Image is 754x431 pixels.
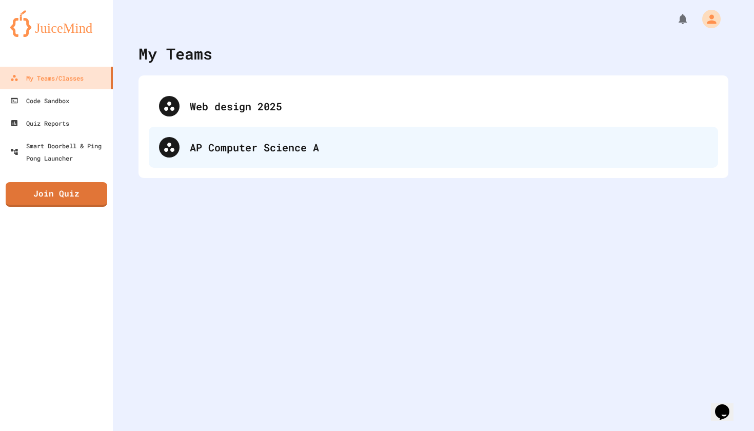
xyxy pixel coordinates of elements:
[10,94,69,107] div: Code Sandbox
[10,117,69,129] div: Quiz Reports
[6,182,107,207] a: Join Quiz
[691,7,723,31] div: My Account
[658,10,691,28] div: My Notifications
[190,140,708,155] div: AP Computer Science A
[149,127,718,168] div: AP Computer Science A
[10,140,109,164] div: Smart Doorbell & Ping Pong Launcher
[10,10,103,37] img: logo-orange.svg
[190,99,708,114] div: Web design 2025
[149,86,718,127] div: Web design 2025
[138,42,212,65] div: My Teams
[10,72,84,84] div: My Teams/Classes
[711,390,744,421] iframe: chat widget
